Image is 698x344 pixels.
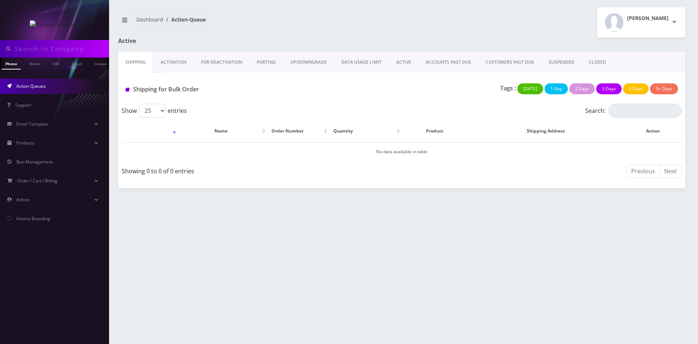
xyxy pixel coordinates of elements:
button: 4 Days [623,83,649,94]
th: Quantity: activate to sort column ascending [330,120,402,142]
span: Invoice Branding [16,216,50,222]
a: Dashboard [136,16,163,23]
button: 5+ Days [650,83,678,94]
input: Search in Company [15,42,107,56]
span: Support [15,102,31,108]
label: Show entries [122,104,187,118]
span: Admin [16,197,29,203]
label: Search: [585,104,682,118]
a: Name [26,58,44,69]
a: Company [91,58,115,69]
a: SUSPENDED [541,52,582,73]
li: Action-Queue [163,16,206,23]
a: UP/DOWNGRADE [283,52,334,73]
a: PORTING [249,52,283,73]
a: ACCOUNTS PAST DUE [418,52,478,73]
h1: Shipping for Bulk Order [125,86,302,93]
a: SIM [49,58,63,69]
nav: breadcrumb [118,12,396,33]
td: No data available in table [123,142,681,161]
span: Action Queues [16,83,46,89]
th: Order Number: activate to sort column ascending [268,120,329,142]
th: Product [402,120,467,142]
a: DATA USAGE LIMIT [334,52,389,73]
span: Email Template [16,121,48,127]
img: Yereim Wireless [30,20,80,29]
th: Action [625,120,681,142]
a: Shipping [118,52,153,73]
a: ACTIVE [389,52,418,73]
a: CUSTOMERS PAST DUE [478,52,541,73]
th: Name: activate to sort column ascending [178,120,267,142]
a: Next [659,165,682,178]
button: [PERSON_NAME] [597,7,685,37]
a: Phone [2,58,21,70]
div: Showing 0 to 0 of 0 entries [122,164,396,175]
button: 2 Days [569,83,595,94]
th: : activate to sort column ascending [123,120,178,142]
a: CLOSED [582,52,613,73]
a: FOR-REActivation [194,52,249,73]
span: Products [16,140,34,146]
button: [DATE] [517,83,543,94]
img: Shipping for Bulk Order [125,88,129,92]
input: Search: [609,104,682,118]
button: 1 Day [545,83,568,94]
a: Email [68,58,85,69]
a: Activation [153,52,194,73]
th: Shipping Address [468,120,624,142]
button: 3 Days [596,83,622,94]
a: Previous [626,165,660,178]
p: Tags : [500,84,516,92]
span: Ban Management [16,159,53,165]
h2: [PERSON_NAME] [627,15,669,21]
select: Showentries [139,104,166,118]
h1: Active [118,37,300,44]
span: Order / Cart / Billing [17,178,57,184]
